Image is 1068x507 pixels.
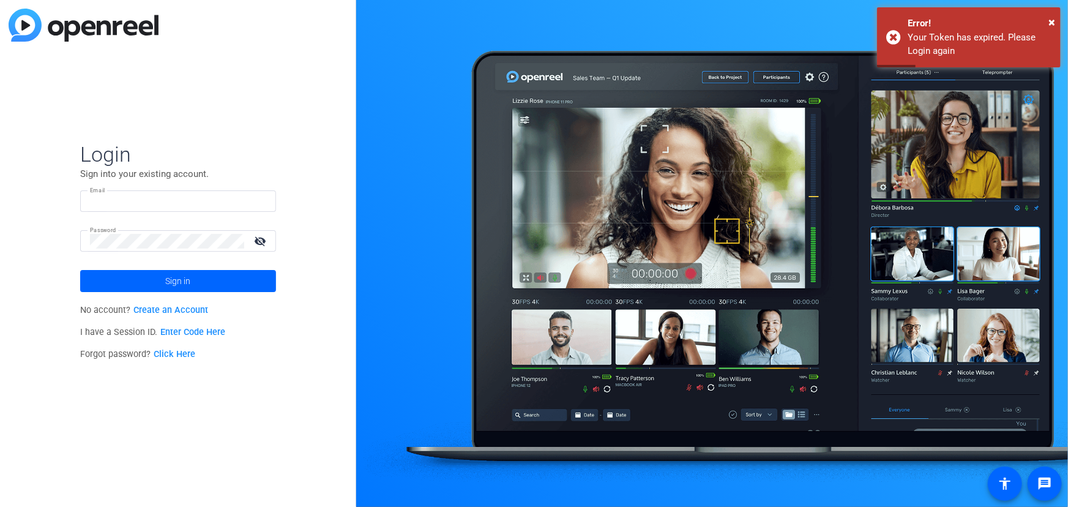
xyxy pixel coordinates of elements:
span: Forgot password? [80,349,195,359]
img: blue-gradient.svg [9,9,159,42]
mat-icon: message [1037,476,1052,491]
mat-icon: accessibility [998,476,1012,491]
p: Sign into your existing account. [80,167,276,181]
span: I have a Session ID. [80,327,225,337]
span: Login [80,141,276,167]
input: Enter Email Address [90,194,266,209]
mat-label: Password [90,227,116,234]
mat-icon: visibility_off [247,232,276,250]
mat-label: Email [90,187,105,194]
a: Create an Account [133,305,208,315]
a: Click Here [154,349,195,359]
div: Error! [908,17,1051,31]
a: Enter Code Here [160,327,225,337]
button: Close [1048,13,1055,31]
button: Sign in [80,270,276,292]
span: Sign in [165,266,190,296]
span: × [1048,15,1055,29]
div: Your Token has expired. Please Login again [908,31,1051,58]
span: No account? [80,305,208,315]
